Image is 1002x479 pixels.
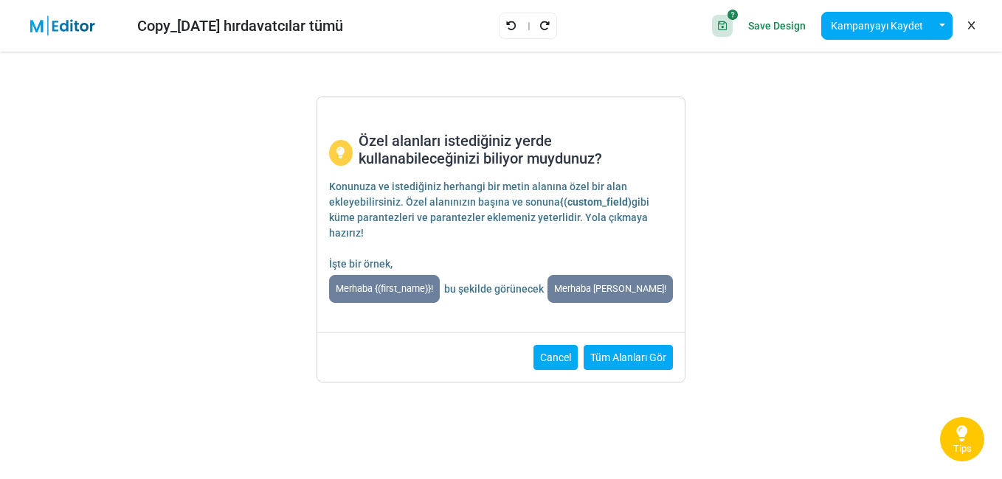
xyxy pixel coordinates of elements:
[533,345,578,370] button: Cancel
[547,275,673,302] span: Merhaba [PERSON_NAME]!
[560,196,632,208] b: {(custom_field)
[359,132,673,167] h5: Özel alanları istediğiniz yerde kullanabileceğinizi biliyor muydunuz?
[329,256,673,272] p: İşte bir örnek,
[584,345,673,370] a: Tüm Alanları Gör
[444,282,544,297] p: bu şekilde görünecek
[657,103,679,125] button: Close
[329,275,440,302] span: Merhaba {(first_name)}!
[329,179,673,241] p: Konunuza ve istediğiniz herhangi bir metin alanına özel bir alan ekleyebilirsiniz. Özel alanınızı...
